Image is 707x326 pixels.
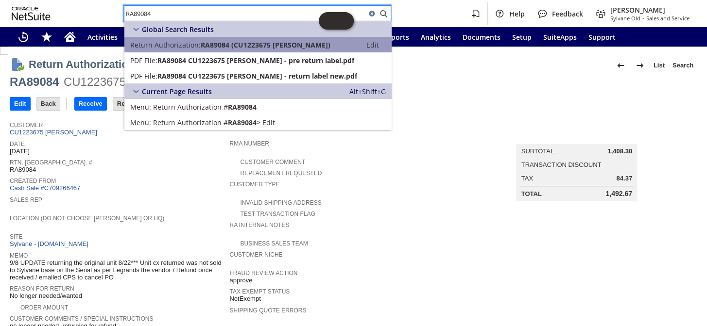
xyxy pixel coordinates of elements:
span: Sylvane Old [610,15,640,22]
a: Warehouse [123,27,172,47]
a: Invalid Shipping Address [240,199,321,206]
span: No longer needed/wanted [10,292,82,300]
span: Return Authorization # [153,118,228,127]
h1: Return Authorization [29,56,135,72]
img: Next [634,60,646,71]
a: CU1223675 [PERSON_NAME] [10,129,100,136]
a: Edit [124,114,392,130]
input: Receive [75,98,106,110]
a: Support [583,27,621,47]
a: Order Amount [20,304,68,311]
span: Feedback [552,9,583,18]
a: Reason For Return [10,285,74,292]
span: Menu: [130,102,151,112]
svg: logo [12,7,51,20]
span: Setup [512,33,532,42]
a: RA Internal Notes [229,222,289,228]
span: 84.37 [616,175,632,182]
a: Reports [377,27,415,47]
a: Sales Rep [10,196,42,203]
span: Activities [87,33,118,42]
input: Back [37,98,60,110]
span: Sales and Service [646,15,690,22]
span: RA89084 [228,102,257,112]
span: RA89084 [10,166,36,174]
span: PDF File: [130,71,157,81]
a: Date [10,141,25,147]
a: Sylvane - [DOMAIN_NAME] [10,240,91,247]
span: Documents [463,33,500,42]
img: Previous [615,60,626,71]
a: Shipping Quote Errors [229,307,306,314]
svg: Search [378,8,389,19]
a: Recent Records [12,27,35,47]
a: Created From [10,178,56,184]
caption: Summary [516,129,637,144]
span: Return Authorization # [153,102,228,112]
span: > Edit [257,118,275,127]
a: Customer Comment [240,159,305,165]
a: Analytics [415,27,457,47]
input: Refund [113,98,143,110]
a: Cash Sale #C709266467 [10,184,80,192]
div: Shortcuts [35,27,58,47]
a: Return Authorization:RA89084 (CU1223675 [PERSON_NAME])Edit: [124,37,392,52]
div: CU1223675 [PERSON_NAME] [64,74,225,90]
span: Current Page Results [142,87,212,96]
a: Setup [506,27,537,47]
span: Oracle Guided Learning Widget. To move around, please hold and drag [336,12,354,30]
a: Transaction Discount [521,161,601,168]
span: 9/8 UPDATE returning the original unit 8/22*** Unit cx returned was not sold to Sylvane base on t... [10,259,224,281]
span: NotExempt [229,295,260,303]
a: List [650,58,669,73]
input: Search [124,8,366,19]
span: Help [509,9,525,18]
a: Customer Niche [229,251,282,258]
a: Documents [457,27,506,47]
span: RA89084 [228,118,257,127]
span: - [642,15,644,22]
span: [DATE] [10,147,30,155]
span: SuiteApps [543,33,577,42]
a: Customer [10,122,43,129]
span: RA89084 (CU1223675 [PERSON_NAME]) [201,40,330,49]
a: Activities [82,27,123,47]
a: Customer Comments / Special Instructions [10,315,153,322]
span: PDF File: [130,56,157,65]
a: Home [58,27,82,47]
iframe: Click here to launch Oracle Guided Learning Help Panel [319,12,354,30]
span: 1,492.67 [605,190,632,198]
input: Edit [10,98,30,110]
span: Menu: [130,118,151,127]
span: Analytics [421,33,451,42]
svg: Shortcuts [41,31,52,43]
a: Search [669,58,697,73]
span: approve [229,277,252,284]
a: Total [521,190,541,197]
span: Global Search Results [142,25,214,34]
svg: Recent Records [17,31,29,43]
span: RA89084 CU1223675 [PERSON_NAME] - return label new.pdf [157,71,357,81]
span: Reports [383,33,409,42]
a: PDF File:RA89084 CU1223675 [PERSON_NAME] - pre return label.pdf [124,52,392,68]
a: Replacement Requested [240,170,322,177]
a: PDF File:RA89084 CU1223675 [PERSON_NAME] - return label new.pdf [124,68,392,83]
span: Return Authorization: [130,40,201,49]
div: RA89084 [10,74,59,90]
a: Customer Type [229,181,279,188]
span: [PERSON_NAME] [610,5,690,15]
a: Location (Do Not Choose [PERSON_NAME] or HQ) [10,215,164,222]
a: SuiteApps [537,27,583,47]
a: Rtn. [GEOGRAPHIC_DATA]. # [10,159,92,166]
a: Site [10,233,23,240]
svg: Home [64,31,76,43]
span: Alt+Shift+G [349,87,386,96]
span: Support [588,33,616,42]
a: RMA Number [229,140,269,147]
a: Return Authorization #RA89084 [124,99,392,114]
a: Tax Exempt Status [229,288,290,295]
a: Business Sales Team [240,240,308,247]
a: Test Transaction Flag [240,211,315,217]
a: Memo [10,252,28,259]
span: RA89084 CU1223675 [PERSON_NAME] - pre return label.pdf [157,56,354,65]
